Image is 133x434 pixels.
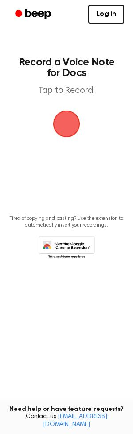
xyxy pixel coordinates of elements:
[16,85,117,96] p: Tap to Record.
[53,111,80,137] button: Beep Logo
[9,6,59,23] a: Beep
[7,215,126,229] p: Tired of copying and pasting? Use the extension to automatically insert your recordings.
[16,57,117,78] h1: Record a Voice Note for Docs
[5,413,128,429] span: Contact us
[43,414,107,428] a: [EMAIL_ADDRESS][DOMAIN_NAME]
[88,5,124,24] a: Log in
